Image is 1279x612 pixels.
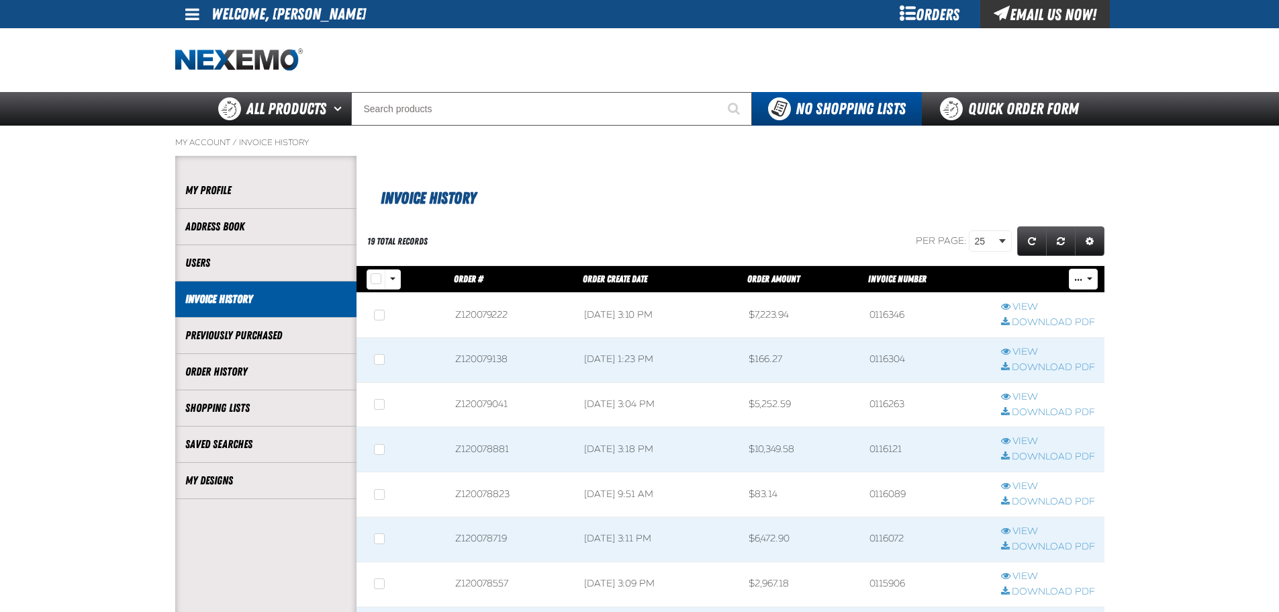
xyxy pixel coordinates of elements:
[175,48,303,72] a: Home
[575,562,739,607] td: [DATE] 3:09 PM
[860,293,992,338] td: 0116346
[1001,586,1095,599] a: Download PDF row action
[1001,361,1095,374] a: Download PDF row action
[446,562,575,607] td: Z120078557
[860,517,992,562] td: 0116072
[1001,496,1095,509] a: Download PDF row action
[185,328,346,343] a: Previously Purchased
[446,337,575,382] td: Z120079138
[1001,451,1095,464] a: Download PDF row action
[246,97,326,121] span: All Products
[1001,391,1095,404] a: View row action
[860,472,992,517] td: 0116089
[185,437,346,452] a: Saved Searches
[739,382,860,427] td: $5,252.59
[232,137,237,148] span: /
[739,562,860,607] td: $2,967.18
[1001,406,1095,419] a: Download PDF row action
[583,273,647,284] a: Order Create Date
[860,337,992,382] td: 0116304
[175,137,1104,148] nav: Breadcrumbs
[1001,525,1095,538] a: View row action
[446,517,575,562] td: Z120078719
[1046,226,1076,256] a: Reset grid action
[575,382,739,427] td: [DATE] 3:04 PM
[860,382,992,427] td: 0116263
[1001,570,1095,583] a: View row action
[446,293,575,338] td: Z120079222
[868,273,927,284] a: Invoice Number
[185,400,346,416] a: Shopping Lists
[1075,226,1104,256] a: Expand or Collapse Grid Settings
[739,472,860,517] td: $83.14
[1001,541,1095,554] a: Download PDF row action
[1001,316,1095,329] a: Download PDF row action
[454,273,483,284] a: Order #
[1074,276,1082,284] span: ...
[381,189,476,208] span: Invoice History
[185,473,346,488] a: My Designs
[185,219,346,234] a: Address Book
[860,427,992,472] td: 0116121
[175,137,230,148] a: My Account
[1017,226,1047,256] a: Refresh grid action
[329,92,351,126] button: Open All Products pages
[1001,346,1095,359] a: View row action
[575,517,739,562] td: [DATE] 3:11 PM
[1001,435,1095,448] a: View row action
[739,337,860,382] td: $166.27
[446,382,575,427] td: Z120079041
[575,472,739,517] td: [DATE] 9:51 AM
[975,234,996,249] span: 25
[718,92,752,126] button: Start Searching
[739,293,860,338] td: $7,223.94
[185,255,346,271] a: Users
[922,92,1104,126] a: Quick Order Form
[446,472,575,517] td: Z120078823
[175,48,303,72] img: Nexemo logo
[367,235,428,248] div: 19 total records
[860,562,992,607] td: 0115906
[575,293,739,338] td: [DATE] 3:10 PM
[185,292,346,307] a: Invoice History
[752,92,922,126] button: You do not have available Shopping Lists. Open to Create a New List
[185,364,346,380] a: Order History
[1069,269,1098,289] button: Mass Actions
[1001,480,1095,493] a: View row action
[575,337,739,382] td: [DATE] 1:23 PM
[239,137,309,148] a: Invoice History
[1001,301,1095,314] a: View row action
[739,517,860,562] td: $6,472.90
[747,273,800,284] a: Order Amount
[739,427,860,472] td: $10,349.58
[385,269,401,290] button: Rows selection options
[575,427,739,472] td: [DATE] 3:18 PM
[796,99,906,118] span: No Shopping Lists
[185,183,346,198] a: My Profile
[351,92,752,126] input: Search
[992,266,1104,293] th: Row actions
[916,235,967,247] span: Per page:
[446,427,575,472] td: Z120078881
